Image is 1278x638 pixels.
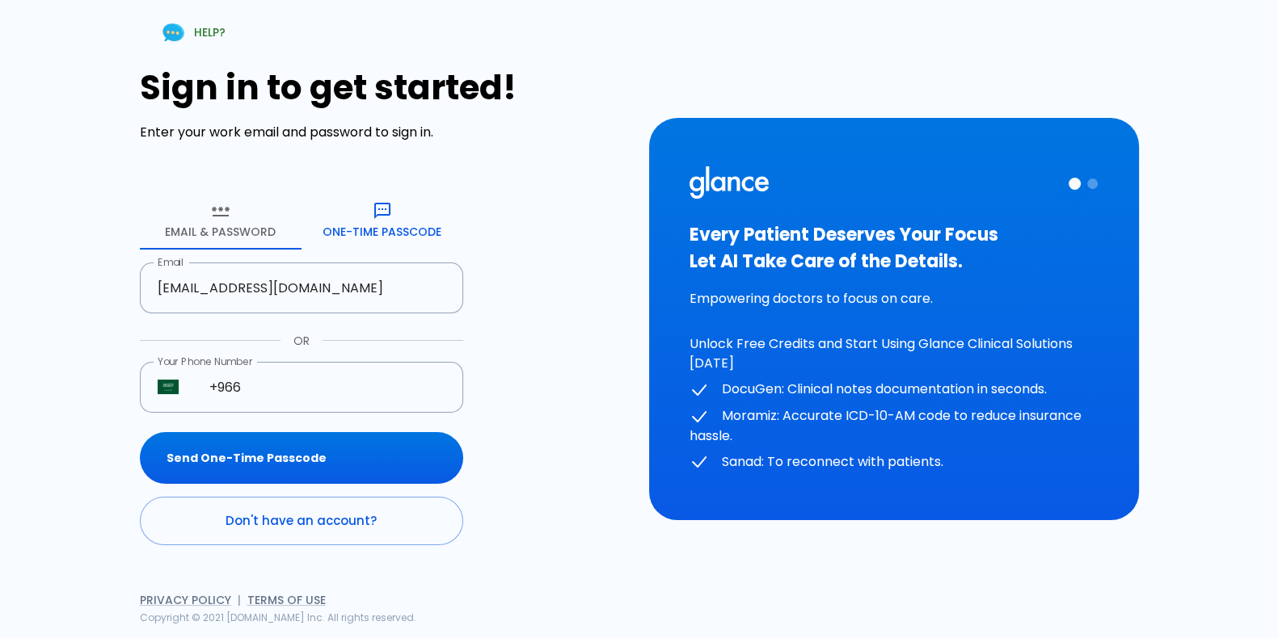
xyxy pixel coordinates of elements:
[140,191,302,250] button: Email & Password
[247,592,326,608] a: Terms of Use
[158,380,179,394] img: Saudi Arabia
[140,611,416,624] span: Copyright © 2021 [DOMAIN_NAME] Inc. All rights reserved.
[140,12,245,53] a: HELP?
[140,123,630,142] p: Enter your work email and password to sign in.
[140,68,630,107] h1: Sign in to get started!
[293,333,310,349] p: OR
[158,355,253,368] label: Your Phone Number
[158,255,183,269] label: Email
[690,334,1099,373] p: Unlock Free Credits and Start Using Glance Clinical Solutions [DATE]
[140,262,445,313] input: dr.ahmed@clinic.com
[690,289,1099,309] p: Empowering doctors to focus on care.
[140,497,463,545] a: Don't have an account?
[690,380,1099,400] p: DocuGen: Clinical notes documentation in seconds.
[690,406,1099,446] p: Moramiz: Accurate ICD-10-AM code to reduce insurance hassle.
[302,191,463,250] button: One-Time Passcode
[151,370,185,404] button: Select country
[238,592,241,608] span: |
[690,452,1099,472] p: Sanad: To reconnect with patients.
[140,592,231,608] a: Privacy Policy
[690,221,1099,275] h3: Every Patient Deserves Your Focus Let AI Take Care of the Details.
[140,432,463,485] button: Send One-Time Passcode
[159,19,188,47] img: Chat Support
